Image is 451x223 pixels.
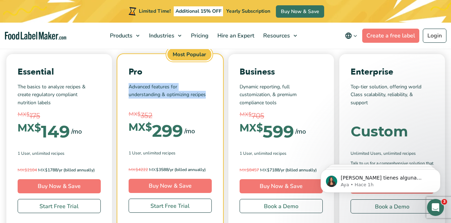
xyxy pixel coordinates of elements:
[71,127,82,136] span: /mo
[240,123,263,133] span: MX$
[18,123,41,133] span: MX$
[259,23,301,49] a: Resources
[441,199,447,205] span: 3
[260,167,270,172] span: MX$
[174,6,223,16] span: Additional 15% OFF
[252,150,286,157] span: , Unlimited Recipes
[189,32,209,40] span: Pricing
[240,167,249,172] span: MX$
[129,150,141,156] span: 1 User
[213,23,257,49] a: Hire an Expert
[18,167,37,173] del: 2104
[381,150,416,157] span: , Unlimited Recipes
[145,23,185,49] a: Industries
[18,150,30,157] span: 1 User
[240,166,323,174] p: 7188/yr (billed annually)
[240,167,259,173] del: 8457
[108,32,133,40] span: Products
[30,150,64,157] span: , Unlimited Recipes
[18,167,27,172] span: MX$
[310,154,451,204] iframe: Intercom notifications mensaje
[184,126,195,136] span: /mo
[351,65,434,79] p: Enterprise
[240,111,252,119] span: MX$
[147,32,175,40] span: Industries
[18,83,101,107] p: The basics to analyze recipes & create regulatory compliant nutrition labels
[129,83,212,106] p: Advanced features for understanding & optimizing recipes
[18,65,101,79] p: Essential
[423,29,446,43] a: Login
[240,83,323,107] p: Dynamic reporting, full customization, & premium compliance tools
[18,199,101,213] a: Start Free Trial
[129,179,212,193] a: Buy Now & Save
[351,83,434,107] p: Top-tier solution, offering world Class scalability, reliability, & support
[215,32,255,40] span: Hire an Expert
[129,123,152,133] span: MX$
[141,110,153,121] span: 352
[295,127,306,136] span: /mo
[166,47,212,62] span: Most Popular
[252,111,264,121] span: 705
[261,32,291,40] span: Resources
[240,65,323,79] p: Business
[18,123,70,140] div: 149
[187,23,211,49] a: Pricing
[18,179,101,193] a: Buy Now & Save
[129,123,183,140] div: 299
[129,167,138,172] span: MX$
[362,29,419,43] a: Create a free label
[18,166,101,174] p: 1788/yr (billed annually)
[139,8,171,14] span: Limited Time!
[141,150,175,156] span: , Unlimited Recipes
[240,199,323,213] a: Book a Demo
[351,199,434,213] a: Book a Demo
[129,167,148,172] del: 4222
[30,111,40,121] span: 175
[427,199,444,216] iframe: Intercom live chat
[351,150,381,157] span: Unlimited Users
[129,199,212,213] a: Start Free Trial
[129,65,212,79] p: Pro
[129,166,212,173] p: 3588/yr (billed annually)
[149,167,159,172] span: MX$
[18,111,30,119] span: MX$
[226,8,270,14] span: Yearly Subscription
[106,23,143,49] a: Products
[38,167,48,172] span: MX$
[129,110,141,118] span: MX$
[240,123,294,140] div: 599
[240,150,252,157] span: 1 User
[351,124,408,139] div: Custom
[240,179,323,193] a: Buy Now & Save
[276,5,324,18] a: Buy Now & Save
